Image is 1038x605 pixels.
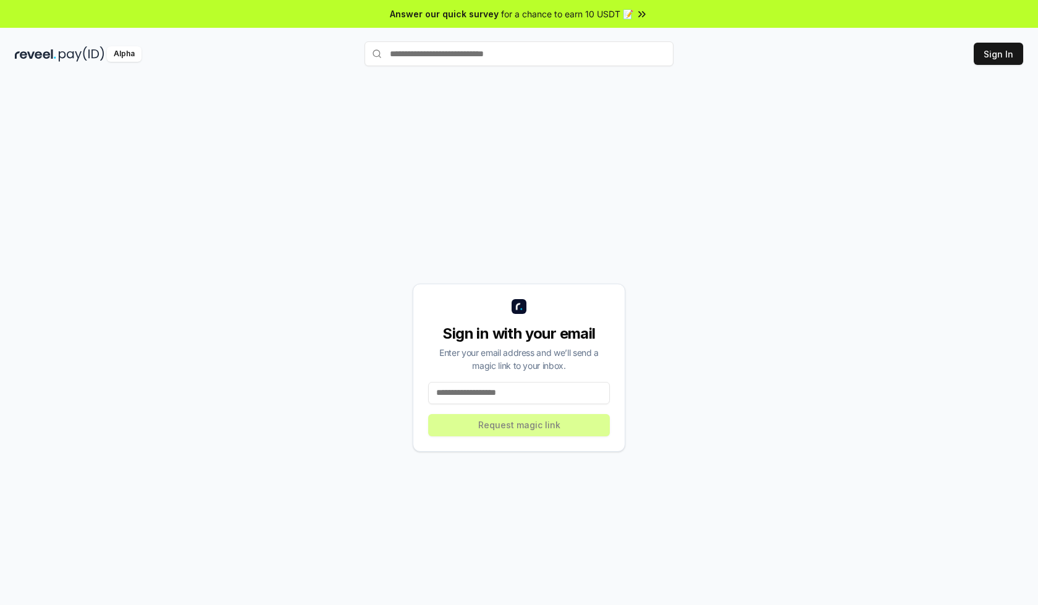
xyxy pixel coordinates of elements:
[428,324,610,344] div: Sign in with your email
[59,46,104,62] img: pay_id
[390,7,499,20] span: Answer our quick survey
[512,299,526,314] img: logo_small
[107,46,141,62] div: Alpha
[501,7,633,20] span: for a chance to earn 10 USDT 📝
[974,43,1023,65] button: Sign In
[428,346,610,372] div: Enter your email address and we’ll send a magic link to your inbox.
[15,46,56,62] img: reveel_dark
